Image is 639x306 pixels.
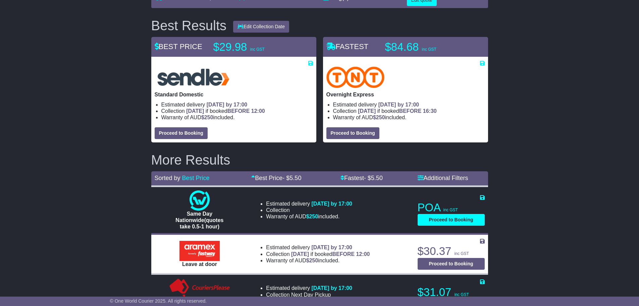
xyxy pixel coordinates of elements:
span: [DATE] [358,108,376,114]
span: [DATE] by 17:00 [311,245,352,250]
span: Same Day Nationwide(quotes take 0.5-1 hour) [175,211,223,229]
a: Best Price- $5.50 [251,175,301,181]
li: Warranty of AUD included. [333,114,485,121]
span: [DATE] [291,251,309,257]
span: BEFORE [227,108,250,114]
span: inc GST [455,251,469,256]
button: Proceed to Booking [326,127,379,139]
span: if booked [291,251,370,257]
span: Next Day Pickup [291,292,331,298]
span: 250 [309,258,318,263]
span: BEFORE [332,251,355,257]
button: Proceed to Booking [418,214,485,226]
img: One World Courier: Same Day Nationwide(quotes take 0.5-1 hour) [190,190,210,211]
li: Estimated delivery [333,101,485,108]
p: $31.07 [418,286,485,299]
p: Overnight Express [326,91,485,98]
li: Estimated delivery [266,244,370,251]
p: $29.98 [213,40,297,54]
span: BEFORE [399,108,422,114]
a: Best Price [182,175,210,181]
span: inc GST [443,208,458,212]
li: Warranty of AUD included. [161,114,313,121]
span: 12:00 [356,251,370,257]
img: Sendle: Standard Domestic [155,67,232,88]
p: $84.68 [385,40,469,54]
span: if booked [358,108,436,114]
span: [DATE] by 17:00 [311,201,352,207]
a: Fastest- $5.50 [340,175,383,181]
span: Leave at door [182,261,217,267]
span: if booked [186,108,265,114]
h2: More Results [151,152,488,167]
p: Standard Domestic [155,91,313,98]
span: FASTEST [326,42,369,51]
li: Collection [333,108,485,114]
a: Additional Filters [418,175,468,181]
img: Couriers Please: Standard - Authority to Leave [168,278,231,298]
span: - $ [364,175,383,181]
span: inc GST [422,47,436,52]
img: TNT Domestic: Overnight Express [326,67,385,88]
span: [DATE] by 17:00 [311,285,352,291]
span: $ [306,258,318,263]
button: Proceed to Booking [418,258,485,270]
span: 5.50 [289,175,301,181]
span: 250 [309,214,318,219]
li: Estimated delivery [266,201,352,207]
li: Estimated delivery [266,285,352,291]
span: [DATE] by 17:00 [378,102,419,107]
span: © One World Courier 2025. All rights reserved. [110,298,207,304]
div: Best Results [148,18,230,33]
span: 250 [376,115,385,120]
span: [DATE] by 17:00 [207,102,248,107]
button: Proceed to Booking [155,127,208,139]
span: 16:30 [423,108,437,114]
span: $ [306,214,318,219]
span: Sorted by [155,175,180,181]
li: Collection [161,108,313,114]
span: 12:00 [251,108,265,114]
span: 250 [204,115,213,120]
li: Collection [266,207,352,213]
span: [DATE] [186,108,204,114]
li: Collection [266,292,352,298]
span: $ [373,115,385,120]
span: 5.50 [371,175,383,181]
span: inc GST [455,292,469,297]
li: Estimated delivery [161,101,313,108]
span: - $ [282,175,301,181]
img: Aramex: Leave at door [179,241,220,261]
p: $30.37 [418,245,485,258]
p: POA [418,201,485,214]
span: inc GST [250,47,265,52]
li: Collection [266,251,370,257]
span: BEST PRICE [155,42,202,51]
span: $ [201,115,213,120]
li: Warranty of AUD included. [266,257,370,264]
li: Warranty of AUD included. [266,213,352,220]
button: Edit Collection Date [233,21,289,33]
